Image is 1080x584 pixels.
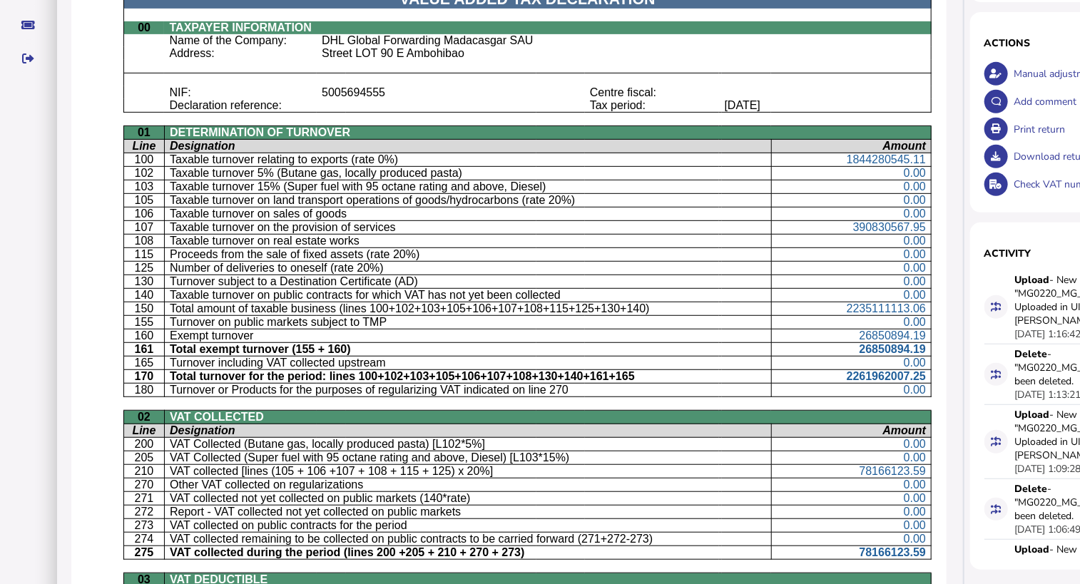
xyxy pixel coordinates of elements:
span: 1844280545.11 [847,153,926,165]
b: 275 [135,546,154,558]
p: Taxable turnover on the provision of services [170,221,766,234]
p: 107 [129,221,159,234]
p: VAT collected not yet collected on public markets (140*rate) [170,492,766,505]
p: 274 [129,533,159,545]
p: Turnover or Products for the purposes of regularizing VAT indicated on line 270 [170,384,766,396]
: Street LOT 90 E Ambohibao [322,47,464,59]
p: 130 [129,275,159,288]
p: 200 [129,438,159,451]
p: Taxable turnover on real estate works [170,235,766,247]
p: Other VAT collected on regularizations [170,478,766,491]
p: 160 [129,329,159,342]
span: 0.00 [904,167,926,179]
span: VAT COLLECTED [170,411,264,423]
p: NIF: [170,86,312,99]
p: 140 [129,289,159,302]
p: 103 [129,180,159,193]
span: 0.00 [904,438,926,450]
span: 01 [138,126,151,138]
strong: Upload [1015,273,1050,287]
b: Total exempt turnover (155 + 160) [170,343,351,355]
p: 205 [129,451,159,464]
span: 26850894.19 [860,343,926,355]
span: 0.00 [904,478,926,491]
p: 155 [129,316,159,329]
span: 0.00 [904,316,926,328]
p: 270 [129,478,159,491]
: 5005694555 [322,86,385,98]
b: VAT collected during the period (lines 200 +205 + 210 + 270 + 273) [170,546,524,558]
span: 0.00 [904,248,926,260]
p: Declaration reference: [170,99,312,112]
p: 115 [129,248,159,261]
p: 271 [129,492,159,505]
p: Turnover subject to a Destination Certificate (AD) [170,275,766,288]
span: 390830567.95 [853,221,926,233]
span: 0.00 [904,235,926,247]
strong: Upload [1015,408,1050,421]
button: Check VAT numbers on return. [984,173,1008,196]
strong: Upload [1015,543,1050,556]
p: Taxable turnover 5% (Butane gas, locally produced pasta) [170,167,766,180]
span: Line [132,140,156,152]
: [DATE] [725,99,760,111]
span: 0.00 [904,533,926,545]
p: Taxable turnover relating to exports (rate 0%) [170,153,766,166]
span: 0.00 [904,262,926,274]
span: 78166123.59 [860,546,926,558]
p: VAT Collected (Butane gas, locally produced pasta) [L102*5%] [170,438,766,451]
button: Make an adjustment to this return. [984,62,1008,86]
span: Designation [170,140,235,152]
b: 170 [135,370,154,382]
button: Download return [984,145,1008,168]
p: Report - VAT collected not yet collected on public markets [170,506,766,518]
p: 100 [129,153,159,166]
p: VAT Collected (Super fuel with 95 octane rating and above, Diesel) [L103*15%) [170,451,766,464]
p: Number of deliveries to oneself (rate 20%) [170,262,766,275]
strong: Delete [1015,482,1048,496]
span: Amount [883,140,926,152]
p: Proceeds from the sale of fixed assets (rate 20%) [170,248,766,261]
span: Designation [170,424,235,436]
span: TAXPAYER INFORMATION [170,21,312,34]
span: 0.00 [904,492,926,504]
span: 0.00 [904,194,926,206]
p: VAT collected remaining to be collected on public contracts to be carried forward (271+272-273) [170,533,766,545]
p: Centre fiscal: [590,86,714,99]
p: Name of the Company: [170,34,312,47]
span: 2261962007.25 [847,370,926,382]
span: 0.00 [904,357,926,369]
p: 102 [129,167,159,180]
: DHL Global Forwarding Madacasgar SAU [322,34,533,46]
span: 00 [138,21,151,34]
span: 0.00 [904,180,926,193]
p: Taxable turnover on public contracts for which VAT has not yet been collected [170,289,766,302]
span: 78166123.59 [860,465,926,477]
span: Line [132,424,156,436]
p: VAT collected [lines (105 + 106 +107 + 108 + 115 + 125) x 20%] [170,465,766,478]
p: 105 [129,194,159,207]
p: Exempt turnover [170,329,766,342]
span: 0.00 [904,506,926,518]
span: 0.00 [904,451,926,463]
p: Turnover including VAT collected upstream [170,357,766,369]
p: Address: [170,47,312,60]
p: VAT collected on public contracts for the period [170,519,766,532]
p: Turnover on public markets subject to TMP [170,316,766,329]
span: DETERMINATION OF TURNOVER [170,126,350,138]
p: 165 [129,357,159,369]
button: Raise a support ticket [14,10,44,40]
span: 0.00 [904,384,926,396]
span: 0.00 [904,275,926,287]
button: Make a comment in the activity log. [984,90,1008,113]
span: 26850894.19 [860,329,926,342]
i: Data for this filing changed [991,369,1001,379]
p: Taxable turnover on sales of goods [170,208,766,220]
p: Tax period: [590,99,714,112]
strong: Delete [1015,347,1048,361]
p: 180 [129,384,159,396]
i: Data for this filing changed [991,302,1001,312]
span: Amount [883,424,926,436]
span: 0.00 [904,208,926,220]
p: 150 [129,302,159,315]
